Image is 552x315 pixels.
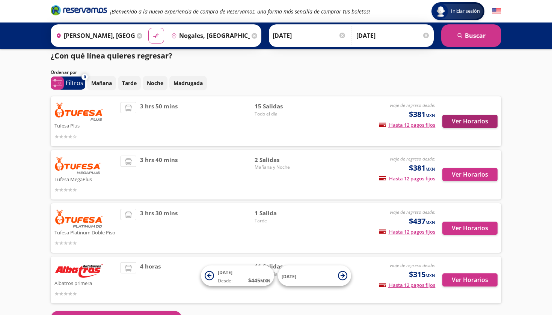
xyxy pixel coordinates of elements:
span: Hasta 12 pagos fijos [379,175,435,182]
span: Hasta 12 pagos fijos [379,282,435,288]
img: Tufesa MegaPlus [54,156,101,174]
p: Filtros [66,78,83,87]
span: 0 [84,74,86,80]
em: viaje de regreso desde: [390,262,435,268]
input: Buscar Origen [53,26,135,45]
button: Noche [143,76,167,90]
input: Elegir Fecha [273,26,346,45]
span: $437 [409,216,435,227]
a: Brand Logo [51,4,107,18]
span: [DATE] [218,269,232,276]
p: Tufesa Platinum Doble Piso [54,228,117,237]
p: ¿Con qué línea quieres regresar? [51,50,172,61]
span: Iniciar sesión [448,7,483,15]
p: Tarde [122,79,137,87]
small: MXN [260,278,270,283]
p: Albatros primera [54,278,117,287]
small: MXN [425,112,435,118]
em: ¡Bienvenido a la nueva experiencia de compra de Reservamos, una forma más sencilla de comprar tus... [110,8,370,15]
p: Madrugada [173,79,203,87]
button: 0Filtros [51,76,85,90]
img: Tufesa Platinum Doble Piso [54,209,103,228]
span: Todo el día [255,111,307,117]
p: Noche [147,79,163,87]
span: $381 [409,109,435,120]
small: MXN [425,166,435,172]
span: Hasta 12 pagos fijos [379,228,435,235]
button: Ver Horarios [442,222,498,235]
span: [DATE] [282,273,296,279]
small: MXN [425,219,435,225]
em: viaje de regreso desde: [390,209,435,215]
button: Mañana [87,76,116,90]
i: Brand Logo [51,4,107,16]
span: 15 Salidas [255,102,307,111]
img: Tufesa Plus [54,102,103,121]
button: English [492,7,501,16]
p: Ordenar por [51,69,77,76]
span: 11 Salidas [255,262,307,271]
p: Tufesa MegaPlus [54,174,117,183]
span: 3 hrs 40 mins [140,156,178,194]
button: [DATE] [278,265,351,286]
button: Ver Horarios [442,115,498,128]
span: Hasta 12 pagos fijos [379,121,435,128]
span: 3 hrs 50 mins [140,102,178,141]
input: Buscar Destino [168,26,250,45]
em: viaje de regreso desde: [390,156,435,162]
em: viaje de regreso desde: [390,102,435,108]
img: Albatros primera [54,262,103,278]
span: $315 [409,269,435,280]
span: 3 hrs 30 mins [140,209,178,247]
p: Mañana [91,79,112,87]
span: 4 horas [140,262,161,298]
button: Buscar [441,24,501,47]
button: Ver Horarios [442,168,498,181]
button: [DATE]Desde:$445MXN [201,265,274,286]
small: MXN [425,273,435,278]
span: $381 [409,162,435,174]
span: 2 Salidas [255,156,307,164]
button: Ver Horarios [442,273,498,286]
span: Tarde [255,217,307,224]
span: Desde: [218,277,232,284]
button: Tarde [118,76,141,90]
input: Opcional [356,26,430,45]
span: 1 Salida [255,209,307,217]
span: $ 445 [248,276,270,284]
button: Madrugada [169,76,207,90]
span: Mañana y Noche [255,164,307,171]
p: Tufesa Plus [54,121,117,130]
